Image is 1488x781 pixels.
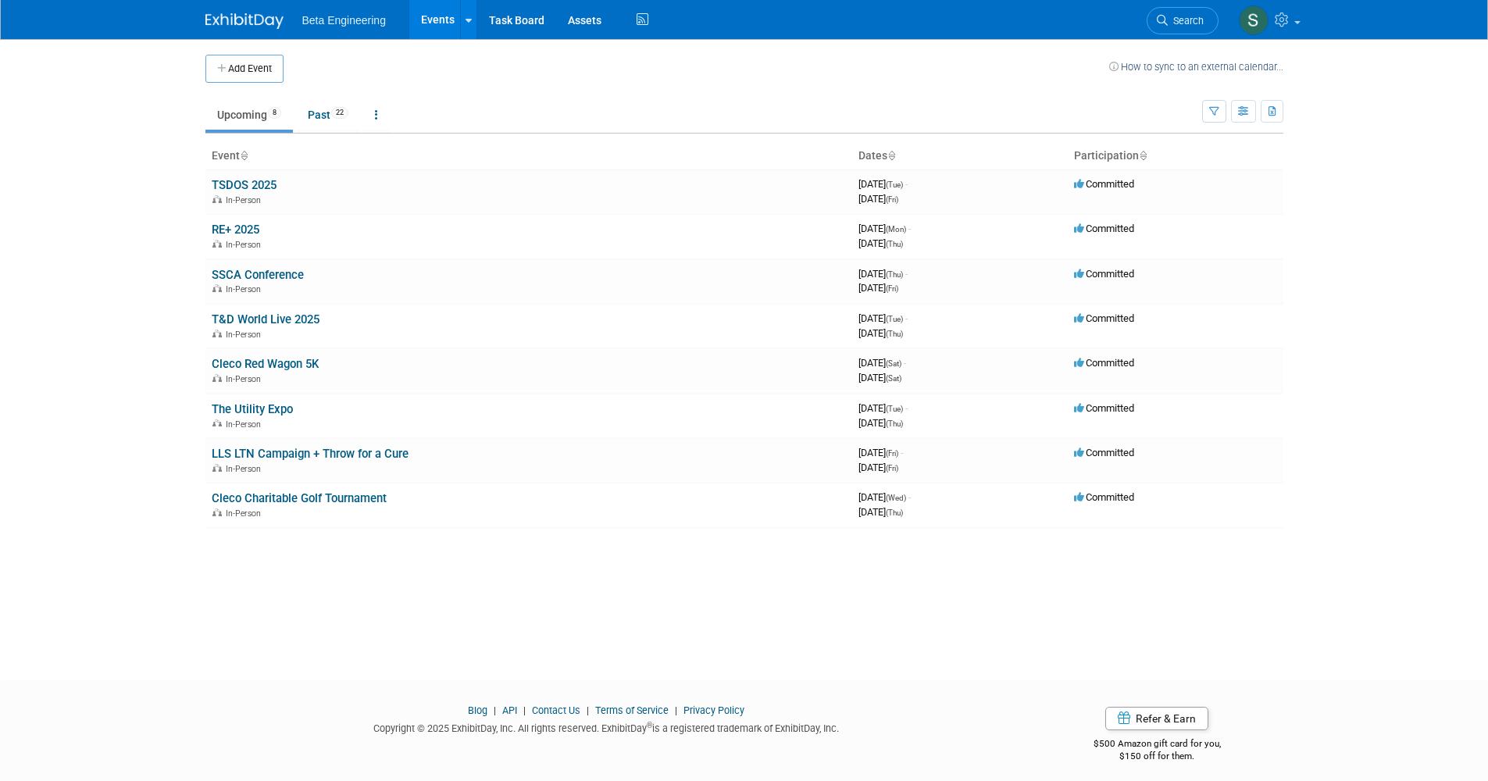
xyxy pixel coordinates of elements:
[302,14,386,27] span: Beta Engineering
[886,284,898,293] span: (Fri)
[205,100,293,130] a: Upcoming8
[1074,447,1134,458] span: Committed
[212,419,222,427] img: In-Person Event
[858,193,898,205] span: [DATE]
[886,449,898,458] span: (Fri)
[226,374,266,384] span: In-Person
[683,704,744,716] a: Privacy Policy
[886,270,903,279] span: (Thu)
[886,180,903,189] span: (Tue)
[212,223,259,237] a: RE+ 2025
[1074,357,1134,369] span: Committed
[212,240,222,248] img: In-Person Event
[886,359,901,368] span: (Sat)
[583,704,593,716] span: |
[858,178,908,190] span: [DATE]
[852,143,1068,169] th: Dates
[886,315,903,323] span: (Tue)
[858,282,898,294] span: [DATE]
[532,704,580,716] a: Contact Us
[905,178,908,190] span: -
[331,107,348,119] span: 22
[226,284,266,294] span: In-Person
[905,268,908,280] span: -
[595,704,669,716] a: Terms of Service
[226,508,266,519] span: In-Person
[205,13,284,29] img: ExhibitDay
[212,491,387,505] a: Cleco Charitable Golf Tournament
[858,462,898,473] span: [DATE]
[1031,750,1283,763] div: $150 off for them.
[858,312,908,324] span: [DATE]
[1074,402,1134,414] span: Committed
[212,330,222,337] img: In-Person Event
[212,312,319,326] a: T&D World Live 2025
[212,357,319,371] a: Cleco Red Wagon 5K
[905,402,908,414] span: -
[671,704,681,716] span: |
[858,506,903,518] span: [DATE]
[858,327,903,339] span: [DATE]
[205,143,852,169] th: Event
[858,372,901,383] span: [DATE]
[226,240,266,250] span: In-Person
[886,464,898,473] span: (Fri)
[886,405,903,413] span: (Tue)
[226,464,266,474] span: In-Person
[212,447,409,461] a: LLS LTN Campaign + Throw for a Cure
[1239,5,1269,35] img: Sara Dorsey
[240,149,248,162] a: Sort by Event Name
[858,491,911,503] span: [DATE]
[502,704,517,716] a: API
[212,268,304,282] a: SSCA Conference
[212,464,222,472] img: In-Person Event
[904,357,906,369] span: -
[886,225,906,234] span: (Mon)
[647,721,652,729] sup: ®
[908,491,911,503] span: -
[1168,15,1204,27] span: Search
[901,447,903,458] span: -
[887,149,895,162] a: Sort by Start Date
[886,330,903,338] span: (Thu)
[205,55,284,83] button: Add Event
[226,330,266,340] span: In-Person
[886,494,906,502] span: (Wed)
[226,419,266,430] span: In-Person
[519,704,530,716] span: |
[268,107,281,119] span: 8
[212,284,222,292] img: In-Person Event
[212,402,293,416] a: The Utility Expo
[226,195,266,205] span: In-Person
[886,240,903,248] span: (Thu)
[858,402,908,414] span: [DATE]
[1147,7,1219,34] a: Search
[490,704,500,716] span: |
[212,374,222,382] img: In-Person Event
[1139,149,1147,162] a: Sort by Participation Type
[296,100,360,130] a: Past22
[905,312,908,324] span: -
[468,704,487,716] a: Blog
[212,195,222,203] img: In-Person Event
[858,223,911,234] span: [DATE]
[1074,223,1134,234] span: Committed
[1074,312,1134,324] span: Committed
[886,195,898,204] span: (Fri)
[1109,61,1283,73] a: How to sync to an external calendar...
[858,237,903,249] span: [DATE]
[858,417,903,429] span: [DATE]
[886,419,903,428] span: (Thu)
[858,268,908,280] span: [DATE]
[858,447,903,458] span: [DATE]
[858,357,906,369] span: [DATE]
[1074,491,1134,503] span: Committed
[1105,707,1208,730] a: Refer & Earn
[1074,268,1134,280] span: Committed
[1031,727,1283,763] div: $500 Amazon gift card for you,
[886,508,903,517] span: (Thu)
[886,374,901,383] span: (Sat)
[212,508,222,516] img: In-Person Event
[1068,143,1283,169] th: Participation
[212,178,277,192] a: TSDOS 2025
